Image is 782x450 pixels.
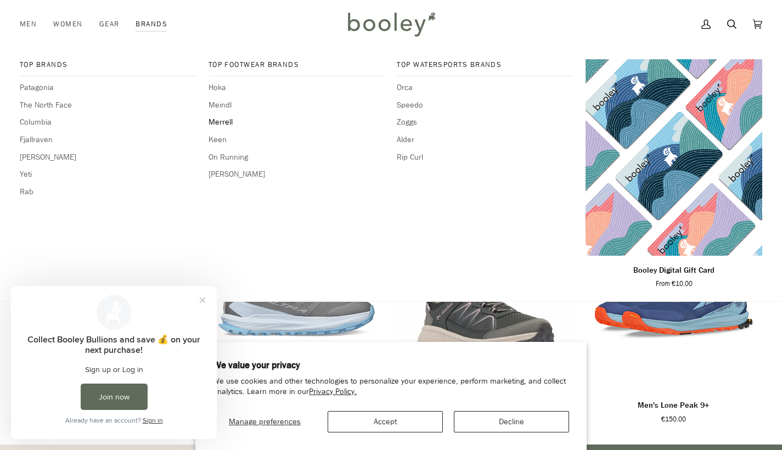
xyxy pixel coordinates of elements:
a: Patagonia [20,82,196,94]
a: Orca [397,82,573,94]
a: Meindl [209,99,385,111]
product-grid-item: Women's Lone Peak 9+ [208,194,385,424]
iframe: Loyalty program pop-up with offers and actions [11,286,217,439]
span: Top Footwear Brands [209,59,385,70]
a: Top Watersports Brands [397,59,573,76]
p: We use cookies and other technologies to personalize your experience, perform marketing, and coll... [213,376,569,397]
product-grid-item-variant: €10.00 [586,59,762,256]
span: Women [53,19,82,30]
a: [PERSON_NAME] [20,151,196,164]
product-grid-item: Men's Lone Peak 9+ [585,194,762,424]
a: Top Brands [20,59,196,76]
a: [PERSON_NAME] [209,168,385,181]
a: The North Face [20,99,196,111]
product-grid-item: Women's Peakfreak Rush Outdry [397,194,574,424]
span: Manage preferences [229,417,301,427]
span: Top Brands [20,59,196,70]
img: Booley [343,8,439,40]
span: Gear [99,19,120,30]
a: Booley Digital Gift Card [586,59,762,256]
a: On Running [209,151,385,164]
product-grid-item: Booley Digital Gift Card [586,59,762,289]
a: Hoka [209,82,385,94]
a: Privacy Policy. [309,386,357,397]
a: Men's Lone Peak 9+ [585,395,762,424]
a: Columbia [20,116,196,128]
a: Rab [20,186,196,198]
a: Zoggs [397,116,573,128]
p: Booley Digital Gift Card [633,265,715,277]
button: Accept [328,411,443,432]
p: Men's Lone Peak 9+ [638,400,709,412]
span: From €10.00 [656,279,693,289]
a: Keen [209,134,385,146]
a: Yeti [20,168,196,181]
button: Manage preferences [213,411,316,432]
span: €150.00 [661,414,686,424]
a: Speedo [397,99,573,111]
a: Fjallraven [20,134,196,146]
span: Top Watersports Brands [397,59,573,70]
a: Merrell [209,116,385,128]
a: Rip Curl [397,151,573,164]
a: Top Footwear Brands [209,59,385,76]
a: Alder [397,134,573,146]
a: Booley Digital Gift Card [586,260,762,289]
h2: We value your privacy [213,359,569,372]
button: Decline [454,411,569,432]
span: Men [20,19,37,30]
